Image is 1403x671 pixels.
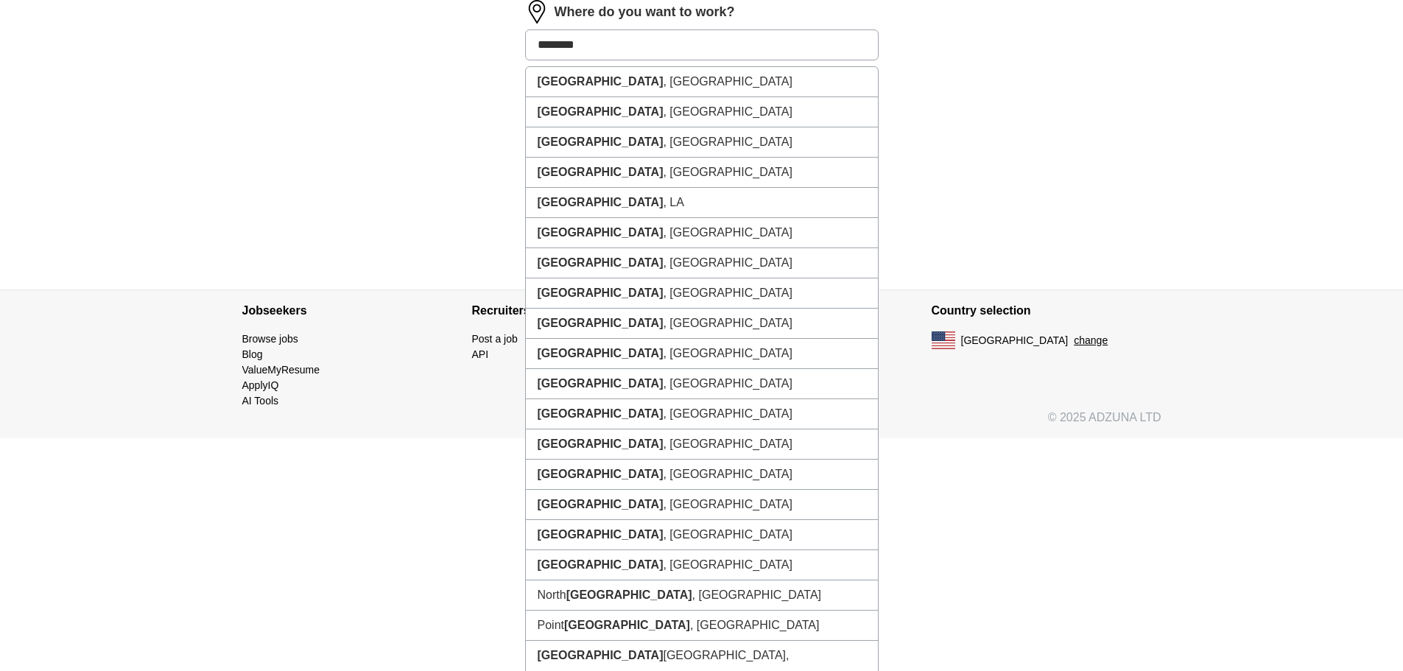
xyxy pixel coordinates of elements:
li: , [GEOGRAPHIC_DATA] [526,67,878,97]
a: ValueMyResume [242,364,320,376]
a: Browse jobs [242,333,298,345]
strong: [GEOGRAPHIC_DATA] [538,287,664,299]
li: , [GEOGRAPHIC_DATA] [526,278,878,309]
strong: [GEOGRAPHIC_DATA] [538,498,664,510]
strong: [GEOGRAPHIC_DATA] [538,136,664,148]
li: , [GEOGRAPHIC_DATA] [526,339,878,369]
li: , [GEOGRAPHIC_DATA] [526,460,878,490]
li: Point , [GEOGRAPHIC_DATA] [526,611,878,641]
strong: [GEOGRAPHIC_DATA] [538,226,664,239]
strong: [GEOGRAPHIC_DATA] [538,468,664,480]
strong: [GEOGRAPHIC_DATA] [538,166,664,178]
li: , [GEOGRAPHIC_DATA] [526,369,878,399]
strong: [GEOGRAPHIC_DATA] [538,528,664,541]
span: [GEOGRAPHIC_DATA] [961,333,1069,348]
strong: [GEOGRAPHIC_DATA] [564,619,690,631]
a: AI Tools [242,395,279,407]
strong: [GEOGRAPHIC_DATA] [538,256,664,269]
li: , [GEOGRAPHIC_DATA] [526,309,878,339]
strong: [GEOGRAPHIC_DATA] [538,196,664,208]
strong: [GEOGRAPHIC_DATA] [538,407,664,420]
li: , LA [526,188,878,218]
strong: [GEOGRAPHIC_DATA] [538,377,664,390]
strong: [GEOGRAPHIC_DATA] [538,317,664,329]
li: , [GEOGRAPHIC_DATA] [526,158,878,188]
li: , [GEOGRAPHIC_DATA] [526,550,878,580]
li: North , [GEOGRAPHIC_DATA] [526,580,878,611]
strong: [GEOGRAPHIC_DATA] [538,75,664,88]
button: change [1074,333,1108,348]
a: Blog [242,348,263,360]
li: , [GEOGRAPHIC_DATA] [526,248,878,278]
li: , [GEOGRAPHIC_DATA] [526,399,878,429]
strong: [GEOGRAPHIC_DATA] [538,649,664,661]
li: , [GEOGRAPHIC_DATA] [526,490,878,520]
label: Where do you want to work? [555,2,735,22]
strong: [GEOGRAPHIC_DATA] [538,105,664,118]
a: Post a job [472,333,518,345]
strong: [GEOGRAPHIC_DATA] [538,438,664,450]
strong: [GEOGRAPHIC_DATA] [566,589,692,601]
a: ApplyIQ [242,379,279,391]
li: , [GEOGRAPHIC_DATA] [526,520,878,550]
li: , [GEOGRAPHIC_DATA] [526,429,878,460]
div: © 2025 ADZUNA LTD [231,409,1173,438]
li: , [GEOGRAPHIC_DATA] [526,218,878,248]
a: API [472,348,489,360]
h4: Country selection [932,290,1161,331]
strong: [GEOGRAPHIC_DATA] [538,558,664,571]
li: , [GEOGRAPHIC_DATA] [526,97,878,127]
img: US flag [932,331,955,349]
li: , [GEOGRAPHIC_DATA] [526,127,878,158]
strong: [GEOGRAPHIC_DATA] [538,347,664,359]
